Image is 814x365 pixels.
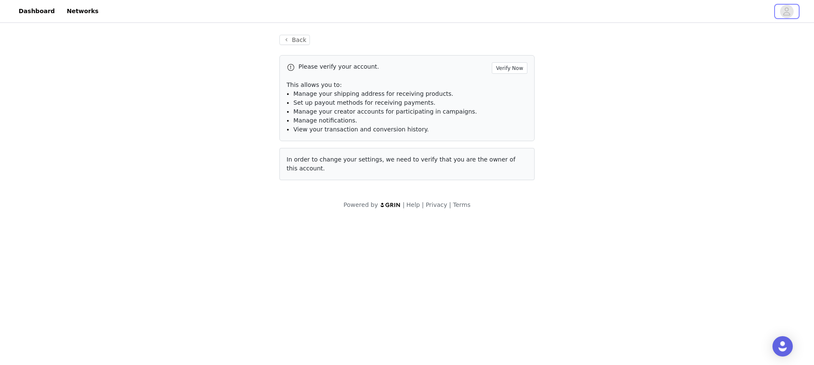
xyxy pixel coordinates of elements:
span: In order to change your settings, we need to verify that you are the owner of this account. [287,156,516,172]
a: Terms [453,201,470,208]
a: Privacy [426,201,447,208]
div: avatar [783,5,791,18]
span: | [422,201,424,208]
p: This allows you to: [287,81,527,89]
button: Verify Now [492,62,527,74]
button: Back [279,35,310,45]
span: Manage your shipping address for receiving products. [293,90,453,97]
a: Networks [61,2,103,21]
span: Manage your creator accounts for participating in campaigns. [293,108,477,115]
p: Please verify your account. [298,62,488,71]
span: Manage notifications. [293,117,357,124]
span: | [403,201,405,208]
span: Powered by [343,201,378,208]
div: Open Intercom Messenger [772,336,793,357]
span: | [449,201,451,208]
span: View your transaction and conversion history. [293,126,429,133]
a: Dashboard [14,2,60,21]
a: Help [407,201,420,208]
span: Set up payout methods for receiving payments. [293,99,435,106]
img: logo [380,202,401,208]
